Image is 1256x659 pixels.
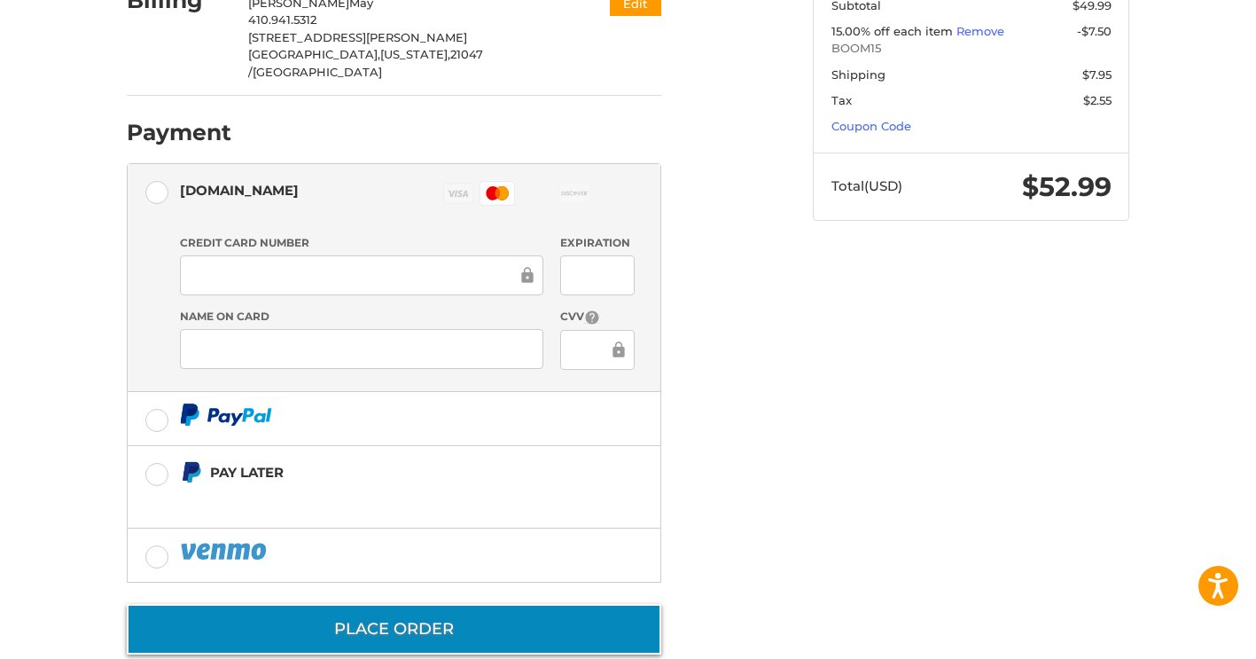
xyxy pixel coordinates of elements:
span: 21047 / [248,47,483,79]
a: Coupon Code [831,119,911,133]
iframe: Google Customer Reviews [1110,611,1256,659]
span: 410.941.5312 [248,12,316,27]
span: Tax [831,93,852,107]
span: Total (USD) [831,177,902,194]
span: [GEOGRAPHIC_DATA], [248,47,380,61]
span: [US_STATE], [380,47,450,61]
label: CVV [560,309,634,326]
div: Pay Later [210,458,550,487]
span: $2.55 [1083,93,1112,107]
span: $7.95 [1082,67,1112,82]
img: PayPal icon [180,540,270,562]
iframe: PayPal Message 1 [180,490,550,506]
div: [DOMAIN_NAME] [180,176,299,205]
span: -$7.50 [1077,24,1112,38]
span: BOOM15 [831,40,1112,58]
span: 15.00% off each item [831,24,956,38]
img: PayPal icon [180,404,272,426]
a: Remove [956,24,1004,38]
h2: Payment [127,119,231,146]
img: Pay Later icon [180,461,202,483]
span: $52.99 [1022,170,1112,203]
button: Place Order [127,604,661,655]
label: Credit Card Number [180,235,543,251]
label: Expiration [560,235,634,251]
label: Name on Card [180,309,543,325]
span: [GEOGRAPHIC_DATA] [253,65,382,79]
span: Shipping [831,67,885,82]
span: [STREET_ADDRESS][PERSON_NAME] [248,30,467,44]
